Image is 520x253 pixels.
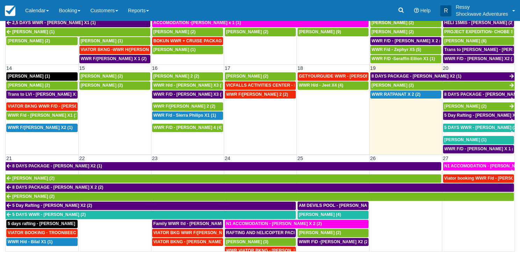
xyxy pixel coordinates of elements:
a: [PERSON_NAME] (2) [443,102,515,111]
a: WWR F/[PERSON_NAME] 2 (2) [152,102,223,111]
span: [PERSON_NAME] (3) [226,239,269,244]
a: Family WWR f/d - [PERSON_NAME] X 4 (4) [152,220,223,228]
span: [PERSON_NAME] (2) [226,29,269,34]
span: WWR RATPANAT X 2 (2) [372,92,421,97]
a: [PERSON_NAME] (1) [79,37,150,45]
span: WWR F/D - [PERSON_NAME] X 1 (1) [444,146,518,151]
span: 5 DAYS WWR - [PERSON_NAME] (2) [444,125,518,130]
span: 20 [442,65,449,71]
a: [PERSON_NAME] (2) [6,81,78,90]
a: WWR F/[PERSON_NAME] 2 (2) [225,91,296,99]
a: WWR F/[PERSON_NAME] X 1 (2) [79,55,150,63]
a: [PERSON_NAME] (2) [370,19,441,27]
span: 23 [151,156,158,161]
a: 5 DAYS WWR - [PERSON_NAME] (2) [443,124,515,132]
span: VIATOR BKG WWR F/[PERSON_NAME] [PERSON_NAME] 2 (2) [154,230,280,235]
a: [PERSON_NAME] (1) [443,136,514,144]
a: HELI 15MIS - [PERSON_NAME] (2) [443,19,514,27]
span: 17 [224,65,231,71]
a: [PERSON_NAME] (1) [6,28,150,36]
a: Viator booking WWR F/d - [PERSON_NAME] 3 (3) [443,174,514,183]
a: 8 DAYS PACKAGE - [PERSON_NAME] X 2 (2) [6,183,514,192]
span: RAFTING AND hELICOPTER PACKAGE - [PERSON_NAME] X1 (1) [226,230,359,235]
a: BOKUN WWR + CRUISE PACKAGE - [PERSON_NAME] South X 2 (2) [152,37,223,45]
a: [PERSON_NAME] (6) [443,37,514,45]
a: AM DEVILS POOL - [PERSON_NAME] X 2 (2) [298,202,369,210]
span: WWR VIATOR BKNG - [PERSON_NAME] 2 (2) [226,248,318,253]
span: [PERSON_NAME] (2) [8,38,50,43]
span: WWR F/[PERSON_NAME] X2 (1) [8,125,73,130]
span: WWR F\D -[PERSON_NAME] X2 (2) [299,239,370,244]
span: 22 [79,156,86,161]
span: [PERSON_NAME] (2) [8,83,50,88]
span: [PERSON_NAME] (2) [372,20,414,25]
a: 2,5 DAYS WWR - [PERSON_NAME] X1 (1) [6,19,150,27]
span: 18 [297,65,304,71]
span: [PERSON_NAME] (2) [12,194,55,199]
a: WWR F/[PERSON_NAME] X2 (1) [6,124,78,132]
a: [PERSON_NAME] (2) [370,28,441,36]
span: WWR F/D - [PERSON_NAME] X 2 (2) [372,38,445,43]
a: VIATOR BKNG - [PERSON_NAME] 2 (2) [152,238,223,246]
a: [PERSON_NAME] (2) [6,37,78,45]
a: WWR F/D - [PERSON_NAME] X 1 (1) [443,145,514,153]
span: [PERSON_NAME] 2 (2) [154,74,199,79]
a: VIATOR BKG WWR F/[PERSON_NAME] [PERSON_NAME] 2 (2) [152,229,223,237]
span: 21 [6,156,13,161]
span: 27 [442,156,449,161]
a: [PERSON_NAME] (2) [152,28,223,36]
span: 26 [370,156,377,161]
a: Trans to LVI - [PERSON_NAME] X1 (1) [6,91,78,99]
span: [PERSON_NAME] (2) [12,176,55,181]
span: VIATOR BKNG WWR F/D - [PERSON_NAME] X 1 (1) [8,104,112,109]
a: WWR RATPANAT X 2 (2) [370,91,441,99]
a: 5 Day Rafting - [PERSON_NAME] X2 (2) [443,111,515,120]
span: 15 [79,65,86,71]
a: WWR H/d - Bilal X1 (1) [6,238,78,246]
span: [PERSON_NAME] (2) [154,29,196,34]
span: 5 DAYS WWR - [PERSON_NAME] (2) [12,212,86,217]
a: RAFTING AND hELICOPTER PACKAGE - [PERSON_NAME] X1 (1) [225,229,296,237]
span: VIATOR BKNG - [PERSON_NAME] 2 (2) [154,239,233,244]
a: VIATOR BKNG WWR F/D - [PERSON_NAME] X 1 (1) [6,102,78,111]
span: 16 [151,65,158,71]
span: 25 [297,156,304,161]
span: WWR H/d - [PERSON_NAME] X3 (3) [154,83,225,88]
span: [PERSON_NAME] (1) [444,137,487,142]
a: WWR H/d - Jeet X4 (4) [298,81,369,90]
a: [PERSON_NAME] (2) [6,193,514,201]
span: 5 Day Rafting - [PERSON_NAME] X2 (2) [12,203,92,208]
a: WWR F/D - [PERSON_NAME] 4 (4) [152,124,223,132]
span: WWR H/d - Bilal X1 (1) [8,239,52,244]
span: GETYOURGUIDE WWR - [PERSON_NAME] X 9 (9) [299,74,400,79]
span: BOKUN WWR + CRUISE PACKAGE - [PERSON_NAME] South X 2 (2) [154,38,292,43]
span: WWR F/[PERSON_NAME] 2 (2) [226,92,288,97]
span: Help [420,8,431,13]
span: 19 [370,65,377,71]
span: N1 ACCOMODATION - [PERSON_NAME] X 2 (2) [226,221,322,226]
a: [PERSON_NAME] (2) [79,72,150,81]
a: [PERSON_NAME] (2) [298,229,369,237]
a: WWR F/D - [PERSON_NAME] X2 (2) [443,55,514,63]
a: [PERSON_NAME] (9) [298,28,369,36]
span: WWR F/d - [PERSON_NAME] X1 (1) [8,113,79,118]
a: 5 days rafting - [PERSON_NAME] (1) [6,220,78,228]
span: [PERSON_NAME] (1) [154,47,196,52]
a: WWR F/D - [PERSON_NAME] X 2 (2) [370,37,441,45]
span: 24 [224,156,231,161]
span: [PERSON_NAME] (2) [81,74,123,79]
a: WWR F/d - Zephyr X5 (5) [370,46,441,54]
span: 8 DAYS PACKAGE - [PERSON_NAME] X 2 (2) [12,185,103,190]
a: [PERSON_NAME] 2 (2) [152,72,223,81]
a: [PERSON_NAME] (1) [152,46,223,54]
p: Shockwave Adventures [456,10,508,17]
span: [PERSON_NAME] (2) [372,83,414,88]
span: [PERSON_NAME] (4) [299,212,341,217]
span: HELI 15MIS - [PERSON_NAME] (2) [444,20,514,25]
span: VICFALLS ACTIVITIES CENTER - HELICOPTER -[PERSON_NAME] X 4 (4) [226,83,374,88]
span: Family WWR f/d - [PERSON_NAME] X 4 (4) [154,221,240,226]
span: [PERSON_NAME] (2) [372,29,414,34]
span: WWR H/d - Jeet X4 (4) [299,83,343,88]
a: [PERSON_NAME] (4) [298,211,369,219]
span: WWR F/D - [PERSON_NAME] 4 (4) [154,125,222,130]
